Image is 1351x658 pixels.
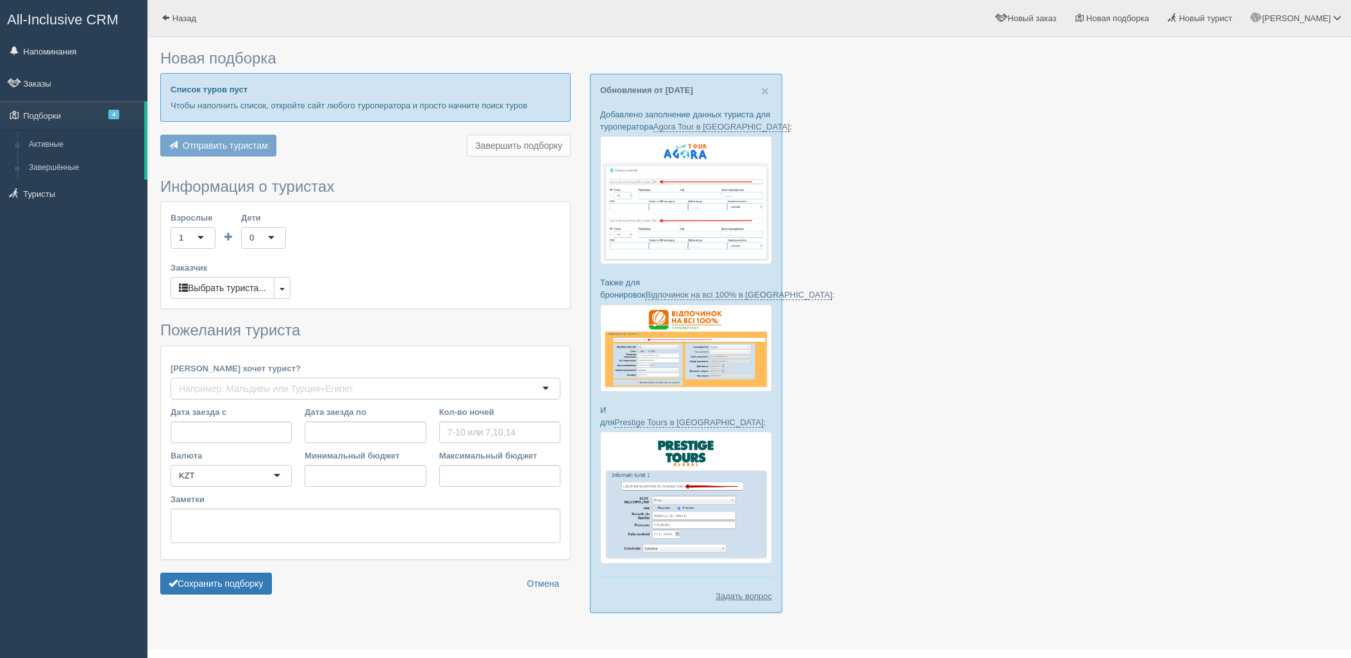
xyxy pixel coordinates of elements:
[600,108,772,133] p: Добавлено заполнение данных туриста для туроператора :
[160,321,300,339] span: Пожелания туриста
[439,421,560,443] input: 7-10 или 7,10,14
[600,404,772,428] p: И для :
[7,12,119,28] span: All-Inclusive CRM
[614,418,763,428] a: Prestige Tours в [GEOGRAPHIC_DATA]
[600,85,693,95] a: Обновления от [DATE]
[171,99,560,112] p: Чтобы наполнить список, откройте сайт любого туроператора и просто начните поиск туров
[172,13,196,23] span: Назад
[600,305,772,392] img: otdihnavse100--%D1%84%D0%BE%D1%80%D0%BC%D0%B0-%D0%B1%D1%80%D0%BE%D0%BD%D0%B8%D1%80%D0%BE%D0%B2%D0...
[761,84,769,97] button: Close
[23,133,144,156] a: Активные
[600,136,772,264] img: agora-tour-%D1%84%D0%BE%D1%80%D0%BC%D0%B0-%D0%B1%D1%80%D0%BE%D0%BD%D1%8E%D0%B2%D0%B0%D0%BD%D0%BD%...
[171,262,560,274] label: Заказчик
[1262,13,1330,23] span: [PERSON_NAME]
[23,156,144,180] a: Завершённые
[160,573,272,595] button: Сохранить подборку
[108,110,119,119] span: 4
[600,432,772,564] img: prestige-tours-booking-form-crm-for-travel-agents.png
[160,178,571,195] h3: Информация о туристах
[519,573,567,595] a: Отмена
[600,276,772,301] p: Также для бронировок :
[305,406,426,418] label: Дата заезда по
[171,362,560,375] label: [PERSON_NAME] хочет турист?
[439,450,560,462] label: Максимальный бюджет
[716,590,772,602] a: Задать вопрос
[645,290,832,300] a: Відпочинок на всі 100% в [GEOGRAPHIC_DATA]
[171,493,560,505] label: Заметки
[171,450,292,462] label: Валюта
[171,212,215,224] label: Взрослые
[171,85,248,94] b: Список туров пуст
[171,406,292,418] label: Дата заезда с
[1,1,147,36] a: All-Inclusive CRM
[179,382,357,395] input: Например: Мальдивы или Турция+Египет
[249,232,254,244] div: 0
[241,212,286,224] label: Дети
[160,50,571,67] h3: Новая подборка
[439,406,560,418] label: Кол-во ночей
[653,122,790,132] a: Agora Tour в [GEOGRAPHIC_DATA]
[183,140,268,151] span: Отправить туристам
[1179,13,1232,23] span: Новый турист
[1008,13,1057,23] span: Новый заказ
[305,450,426,462] label: Минимальный бюджет
[171,277,274,299] button: Выбрать туриста...
[179,469,195,482] div: KZT
[160,135,276,156] button: Отправить туристам
[179,232,183,244] div: 1
[761,83,769,98] span: ×
[467,135,571,156] button: Завершить подборку
[1086,13,1149,23] span: Новая подборка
